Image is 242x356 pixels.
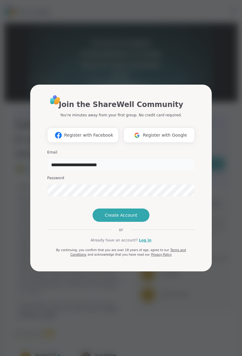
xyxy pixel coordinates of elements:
[87,253,150,256] span: and acknowledge that you have read our
[151,253,172,256] a: Privacy Policy
[143,132,187,138] span: Register with Google
[53,130,64,141] img: ShareWell Logomark
[93,209,149,222] button: Create Account
[139,238,151,243] a: Log in
[47,128,119,143] button: Register with Facebook
[105,212,137,218] span: Create Account
[47,176,195,181] h3: Password
[47,150,195,155] h3: Email
[123,128,195,143] button: Register with Google
[112,227,130,233] span: or
[70,248,186,256] a: Terms and Conditions
[48,93,62,107] img: ShareWell Logo
[131,130,143,141] img: ShareWell Logomark
[56,248,169,252] span: By continuing, you confirm that you are over 18 years of age, agree to our
[90,238,138,243] span: Already have an account?
[60,112,182,118] p: You're minutes away from your first group. No credit card required.
[64,132,113,138] span: Register with Facebook
[59,99,183,110] h1: Join the ShareWell Community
